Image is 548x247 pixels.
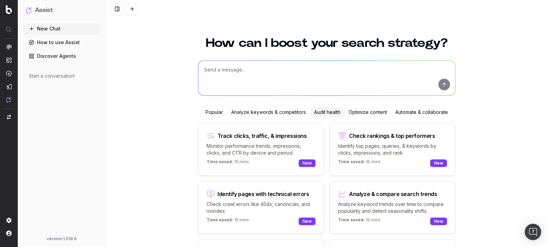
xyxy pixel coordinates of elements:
div: Automate & collaborate [391,107,452,118]
div: Check rankings & top performers [349,133,435,139]
div: Analyze & compare search trends [349,191,437,197]
div: Identify pages with technical errors [217,191,309,197]
div: New [430,218,447,225]
div: Audit health [310,107,345,118]
img: Switch project [7,115,11,119]
p: Identify top pages, queries, & keywords by clicks, impressions, and rank. [338,143,447,156]
div: Start a conversation! [29,73,94,79]
div: Optimize content [345,107,391,118]
div: New [430,159,447,167]
p: 15 mins [338,217,381,225]
h1: Assist [35,5,53,15]
a: How to use Assist [23,37,100,48]
img: My account [6,231,12,236]
span: Time saved: [207,217,233,222]
button: Assist [26,5,97,15]
img: Setting [6,218,12,223]
img: Assist [6,97,12,103]
img: Analytics [6,44,12,50]
div: New [299,159,315,167]
div: Open Intercom Messenger [525,224,541,240]
h1: How can I boost your search strategy? [198,37,456,49]
p: Monitor performance trends, impressions, clicks, and CTR by device and period. [207,143,315,156]
img: Activation [6,70,12,76]
span: Time saved: [338,159,365,164]
a: Discover Agents [23,51,100,62]
img: Botify logo [6,5,12,14]
p: 15 mins [338,159,381,167]
img: Assist [26,7,32,13]
p: 15 mins [207,217,249,225]
img: Intelligence [6,57,12,63]
span: Time saved: [207,159,233,164]
div: Track clicks, traffic, & impressions [217,133,307,139]
div: Popular [201,107,227,118]
div: New [299,218,315,225]
div: Analyze keywords & competitors [227,107,310,118]
p: Check crawl errors like 404s, canonicals, and noindex. [207,201,315,214]
div: version: 1.619.0 [26,236,97,242]
button: New Chat [23,23,100,34]
img: Studio [6,84,12,89]
p: 15 mins [207,159,249,167]
span: Time saved: [338,217,365,222]
p: Analyze keyword trends over time to compare popularity and detect seasonality shifts. [338,201,447,214]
